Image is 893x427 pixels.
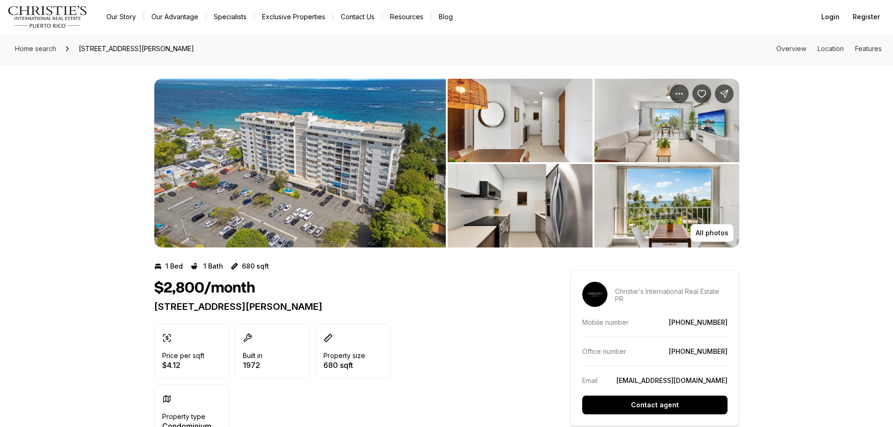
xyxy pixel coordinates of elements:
[821,13,840,21] span: Login
[11,41,60,56] a: Home search
[383,10,431,23] a: Resources
[847,7,885,26] button: Register
[162,361,204,369] p: $4.12
[448,164,593,247] button: View image gallery
[333,10,382,23] button: Contact Us
[203,262,223,270] p: 1 Bath
[154,79,446,247] button: View image gallery
[582,396,728,414] button: Contact agent
[594,164,739,247] button: View image gallery
[8,6,88,28] img: logo
[162,413,205,420] p: Property type
[323,361,365,369] p: 680 sqft
[594,79,739,162] button: View image gallery
[818,45,844,52] a: Skip to: Location
[255,10,333,23] a: Exclusive Properties
[431,10,460,23] a: Blog
[162,352,204,360] p: Price per sqft
[242,262,269,270] p: 680 sqft
[582,347,626,355] p: Office number
[853,13,880,21] span: Register
[816,7,845,26] button: Login
[15,45,56,52] span: Home search
[669,347,728,355] a: [PHONE_NUMBER]
[75,41,198,56] span: [STREET_ADDRESS][PERSON_NAME]
[582,318,629,326] p: Mobile number
[616,376,728,384] a: [EMAIL_ADDRESS][DOMAIN_NAME]
[582,376,598,384] p: Email
[669,318,728,326] a: [PHONE_NUMBER]
[696,229,728,237] p: All photos
[243,361,263,369] p: 1972
[690,224,734,242] button: All photos
[144,10,206,23] a: Our Advantage
[323,352,365,360] p: Property size
[776,45,806,52] a: Skip to: Overview
[99,10,143,23] a: Our Story
[715,84,734,103] button: Share Property: 2305 LAUREL #5
[631,401,679,409] p: Contact agent
[776,45,882,52] nav: Page section menu
[206,10,254,23] a: Specialists
[154,279,255,297] h1: $2,800/month
[448,79,593,162] button: View image gallery
[855,45,882,52] a: Skip to: Features
[243,352,263,360] p: Built in
[448,79,739,247] li: 2 of 5
[670,84,689,103] button: Property options
[154,79,446,247] li: 1 of 5
[154,301,537,312] p: [STREET_ADDRESS][PERSON_NAME]
[692,84,711,103] button: Save Property: 2305 LAUREL #5
[154,79,739,247] div: Listing Photos
[165,262,183,270] p: 1 Bed
[615,288,728,303] p: Christie's International Real Estate PR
